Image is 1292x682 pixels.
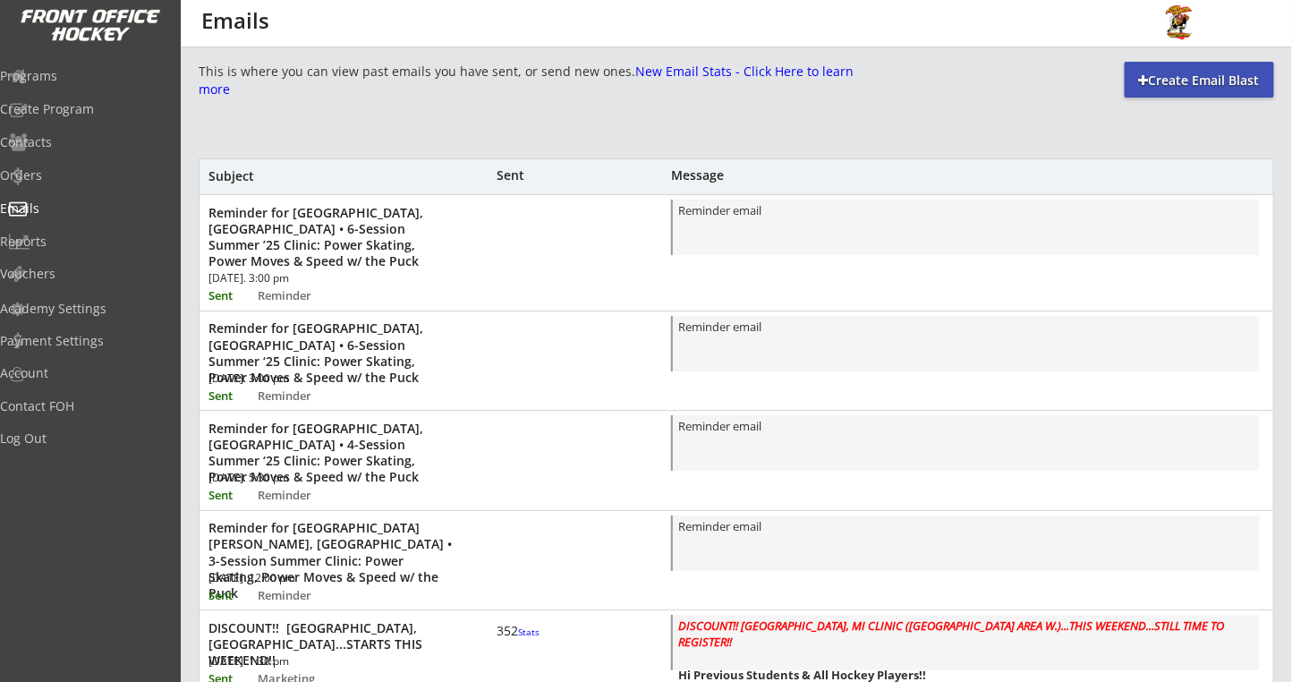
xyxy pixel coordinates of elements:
div: Reminder for [GEOGRAPHIC_DATA][PERSON_NAME], [GEOGRAPHIC_DATA] • 3-Session Summer Clinic: Power S... [208,520,453,601]
em: [GEOGRAPHIC_DATA], MI CLINIC ([GEOGRAPHIC_DATA] AREA W.)...THIS WEEKEND...STILL TIME TO REGISTER!! [678,618,1227,650]
div: Reminder [258,290,344,302]
div: Sent [497,169,550,182]
div: DISCOUNT!! [GEOGRAPHIC_DATA], [GEOGRAPHIC_DATA]...STARTS THIS WEEKEND!! [208,620,453,669]
div: Reminder for [GEOGRAPHIC_DATA], [GEOGRAPHIC_DATA] • 6-Session Summer ’25 Clinic: Power Skating, P... [208,205,453,270]
div: Reminder [258,490,344,501]
div: Reminder for [GEOGRAPHIC_DATA], [GEOGRAPHIC_DATA] • 6-Session Summer ‘25 Clinic: Power Skating, P... [208,320,453,386]
div: Reminder email [678,319,1254,371]
em: DISCOUNT!! [678,618,738,634]
div: Sent [208,290,255,302]
div: Reminder [258,590,344,601]
div: Reminder email [678,418,1254,471]
div: Subject [208,170,454,183]
div: 352 [497,623,550,639]
div: Message [671,169,1041,182]
font: Stats [518,626,540,638]
div: Sent [208,590,255,601]
div: This is where you can view past emails you have sent, or send new ones. [199,63,854,98]
div: Create Email Blast [1125,72,1274,90]
div: Reminder [258,390,344,402]
div: Reminder email [678,202,1254,255]
div: Sent [208,490,255,501]
div: Reminder email [678,518,1254,571]
div: Reminder for [GEOGRAPHIC_DATA], [GEOGRAPHIC_DATA] • 4-Session Summer ‘25 Clinic: Power Skating, P... [208,421,453,486]
div: Sent [208,390,255,402]
div: [DATE]. 3:00 pm [208,273,412,284]
font: New Email Stats - Click Here to learn more [199,63,857,98]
